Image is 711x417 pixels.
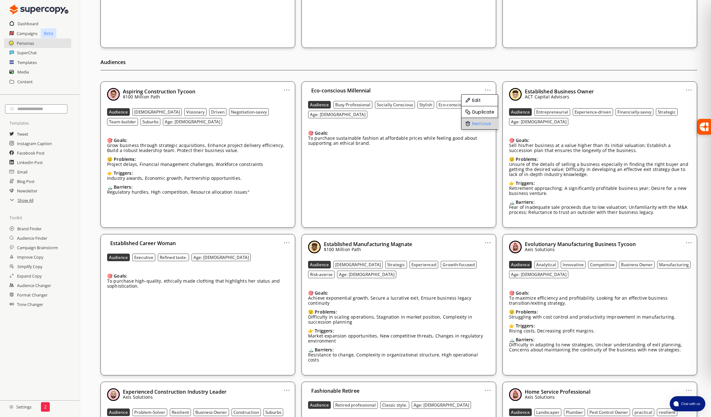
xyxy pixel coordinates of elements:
[658,109,676,115] b: Strategic
[310,112,365,117] b: Age: [DEMOGRAPHIC_DATA]
[311,87,371,94] b: Eco-conscious Millennial
[284,238,290,243] a: ...
[17,167,27,177] a: Email
[509,309,675,314] div: 😟
[509,271,568,278] button: Age: [DEMOGRAPHIC_DATA]
[509,157,691,162] div: 😟
[17,129,28,139] h2: Tweet
[324,241,412,248] b: Established Manufacturing Magnate
[443,262,475,267] b: Growth-focused
[315,328,334,334] b: Triggers:
[509,162,691,177] p: Unsure of the details of selling a business especially in finding the right buyer and getting the...
[588,261,616,268] button: Competitive
[107,157,263,162] div: 😟
[536,262,556,267] b: Analytical
[17,224,42,233] a: Brand Finder
[107,388,120,401] img: Close
[132,408,167,416] button: Problem-Solver
[509,342,691,352] p: Difficulty in adapting to new strategies, Unclear understanding of exit planning, Concerns about ...
[263,408,283,416] button: Suburbs
[231,109,267,115] b: Negotiation-savvy
[18,19,38,28] a: Dashboard
[232,408,261,416] button: Construction
[509,200,691,205] div: 🏔️
[509,186,691,196] p: Retirement approaching; A significantly profitable business year; Desire for a new business venture.
[685,385,692,390] a: ...
[17,77,33,86] a: Content
[657,261,691,268] button: Manufacturing
[107,279,289,289] p: To purchase high-quality, ethically made clothing that highlights her status and sophistication.
[109,119,136,125] b: Team-builder
[509,181,691,186] div: 👉
[511,262,530,267] b: Audience
[107,254,130,261] button: Audience
[589,409,628,415] b: Pest Control Owner
[109,255,128,260] b: Audience
[308,101,331,109] button: Audience
[485,85,491,90] a: ...
[534,408,561,416] button: Landscaper
[385,261,407,268] button: Strategic
[107,190,249,195] p: Regulatory hurdles, High competition, Resource allocation issues"
[509,314,675,320] p: Struggling with cost control and productivity improvement in manufacturing.
[462,118,498,129] li: Remove
[511,409,530,415] b: Audience
[617,109,651,115] b: Financially-savvy
[17,186,37,196] a: Newsletter
[509,328,595,333] p: Rising costs, Decreasing profit margins.
[107,185,249,190] div: 🏔️
[142,119,158,125] b: Suburbs
[516,199,534,205] b: Barriers:
[308,136,490,146] p: To purchase sustainable fashion at affordable prices while feeling good about supporting an ethic...
[170,408,191,416] button: Resilient
[465,98,471,103] img: Close
[516,137,529,143] b: Goals:
[310,402,329,408] b: Audience
[485,238,491,243] a: ...
[17,58,37,67] h2: Templates
[132,254,155,261] button: Executive
[485,385,491,390] a: ...
[561,261,586,268] button: Innovative
[308,261,331,268] button: Audience
[659,409,675,415] b: resilient
[588,408,630,416] button: Pest Control Owner
[525,247,636,252] p: Axis Solutions
[160,255,187,260] b: Refined taste.
[17,271,42,281] h2: Expand Copy
[308,241,321,253] img: Close
[17,48,37,57] h2: SuperChat
[657,408,677,416] button: resilient
[509,88,522,101] img: Close
[534,261,558,268] button: Analytical
[437,101,489,109] button: Eco-conscious Millennial
[41,28,56,38] p: Beta
[417,101,434,109] button: Stylish
[9,3,68,16] img: Close
[17,38,34,48] a: Personas
[107,176,242,181] p: Industry awards, Economic growth, Partnership opportunities.
[165,119,220,125] b: Age: [DEMOGRAPHIC_DATA]
[337,271,396,278] button: Age: [DEMOGRAPHIC_DATA]
[172,409,189,415] b: Resilient
[17,243,58,252] h2: Campaign Brainstorm
[616,108,653,116] button: Financially-savvy
[509,143,691,153] p: Sell his/her business at a value higher than its initial valuation; Establish a succession plan t...
[333,101,372,109] button: Busy Professional
[44,404,47,409] p: 2
[525,395,590,400] p: Axis Solutions
[419,102,432,108] b: Stylish
[17,300,43,309] h2: Tone Changer
[525,388,590,395] b: Home Service Professional
[134,409,165,415] b: Problem-Solver
[679,401,702,406] span: Chat with us
[619,261,655,268] button: Business Owner
[564,408,585,416] button: Plumber
[229,108,269,116] button: Negotiation-savvy
[107,143,289,153] p: Grow business through strategic acquisitions, Enhance project delivery efficiency, Build a robust...
[315,347,333,353] b: Barriers:
[114,170,133,176] b: Triggers:
[100,57,697,70] h2: Audiences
